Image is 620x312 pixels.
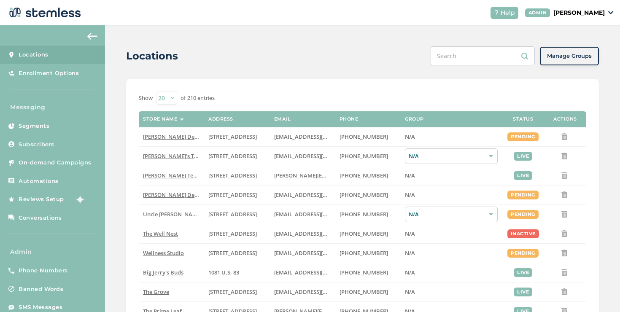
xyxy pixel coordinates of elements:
[143,249,184,257] span: Wellness Studio
[208,153,265,160] label: 123 East Main Street
[405,288,498,296] label: N/A
[340,269,388,276] span: [PHONE_NUMBER]
[340,211,396,218] label: (907) 330-7833
[143,191,213,199] span: [PERSON_NAME] Delivery 4
[208,152,257,160] span: [STREET_ADDRESS]
[208,230,265,237] label: 1005 4th Avenue
[608,11,613,14] img: icon_down-arrow-small-66adaf34.svg
[208,172,265,179] label: 5241 Center Boulevard
[340,288,388,296] span: [PHONE_NUMBER]
[340,191,396,199] label: (818) 561-0790
[578,272,620,312] div: Chat Widget
[274,133,331,140] label: arman91488@gmail.com
[553,8,605,17] p: [PERSON_NAME]
[540,47,599,65] button: Manage Groups
[143,210,235,218] span: Uncle [PERSON_NAME]’s King Circle
[405,133,498,140] label: N/A
[274,133,366,140] span: [EMAIL_ADDRESS][DOMAIN_NAME]
[274,288,366,296] span: [EMAIL_ADDRESS][DOMAIN_NAME]
[208,269,239,276] span: 1081 U.S. 83
[208,288,265,296] label: 8155 Center Street
[507,249,539,258] div: pending
[143,133,200,140] label: Hazel Delivery
[274,172,409,179] span: [PERSON_NAME][EMAIL_ADDRESS][DOMAIN_NAME]
[7,4,81,21] img: logo-dark-0685b13c.svg
[208,230,257,237] span: [STREET_ADDRESS]
[208,210,257,218] span: [STREET_ADDRESS]
[340,269,396,276] label: (580) 539-1118
[274,172,331,179] label: swapnil@stemless.co
[274,116,291,122] label: Email
[208,191,265,199] label: 17523 Ventura Boulevard
[340,191,388,199] span: [PHONE_NUMBER]
[405,250,498,257] label: N/A
[405,230,498,237] label: N/A
[143,172,213,179] span: [PERSON_NAME] Test store
[340,172,388,179] span: [PHONE_NUMBER]
[507,210,539,219] div: pending
[19,195,64,204] span: Reviews Setup
[70,191,87,208] img: glitter-stars-b7820f95.gif
[19,140,54,149] span: Subscribers
[208,250,265,257] label: 123 Main Street
[143,269,200,276] label: Big Jerry's Buds
[143,288,169,296] span: The Grove
[208,191,257,199] span: [STREET_ADDRESS]
[514,288,532,296] div: live
[19,159,92,167] span: On-demand Campaigns
[274,269,366,276] span: [EMAIL_ADDRESS][DOMAIN_NAME]
[340,153,396,160] label: (503) 804-9208
[405,207,498,222] div: N/A
[274,191,331,199] label: arman91488@gmail.com
[143,116,177,122] label: Store name
[19,177,59,186] span: Automations
[19,69,79,78] span: Enrollment Options
[274,152,366,160] span: [EMAIL_ADDRESS][DOMAIN_NAME]
[180,118,184,121] img: icon-sort-1e1d7615.svg
[208,116,233,122] label: Address
[143,250,200,257] label: Wellness Studio
[208,249,257,257] span: [STREET_ADDRESS]
[340,249,388,257] span: [PHONE_NUMBER]
[274,269,331,276] label: info@bigjerrysbuds.com
[507,191,539,199] div: pending
[208,133,265,140] label: 17523 Ventura Boulevard
[143,211,200,218] label: Uncle Herb’s King Circle
[274,153,331,160] label: brianashen@gmail.com
[19,214,62,222] span: Conversations
[274,230,331,237] label: vmrobins@gmail.com
[405,148,498,164] div: N/A
[501,8,515,17] span: Help
[513,116,533,122] label: Status
[514,171,532,180] div: live
[143,230,178,237] span: The Well Nest
[507,132,539,141] div: pending
[547,52,592,60] span: Manage Groups
[274,191,366,199] span: [EMAIL_ADDRESS][DOMAIN_NAME]
[87,33,97,40] img: icon-arrow-back-accent-c549486e.svg
[340,230,388,237] span: [PHONE_NUMBER]
[143,230,200,237] label: The Well Nest
[181,94,215,102] label: of 210 entries
[340,133,388,140] span: [PHONE_NUMBER]
[525,8,550,17] div: ADMIN
[19,51,49,59] span: Locations
[340,116,359,122] label: Phone
[19,303,62,312] span: SMS Messages
[405,172,498,179] label: N/A
[143,133,209,140] span: [PERSON_NAME] Delivery
[514,152,532,161] div: live
[340,230,396,237] label: (269) 929-8463
[514,268,532,277] div: live
[143,288,200,296] label: The Grove
[126,48,178,64] h2: Locations
[19,266,68,275] span: Phone Numbers
[405,116,424,122] label: Group
[274,211,331,218] label: christian@uncleherbsak.com
[143,269,183,276] span: Big Jerry's Buds
[19,285,63,293] span: Banned Words
[208,133,257,140] span: [STREET_ADDRESS]
[208,172,257,179] span: [STREET_ADDRESS]
[208,269,265,276] label: 1081 U.S. 83
[208,211,265,218] label: 209 King Circle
